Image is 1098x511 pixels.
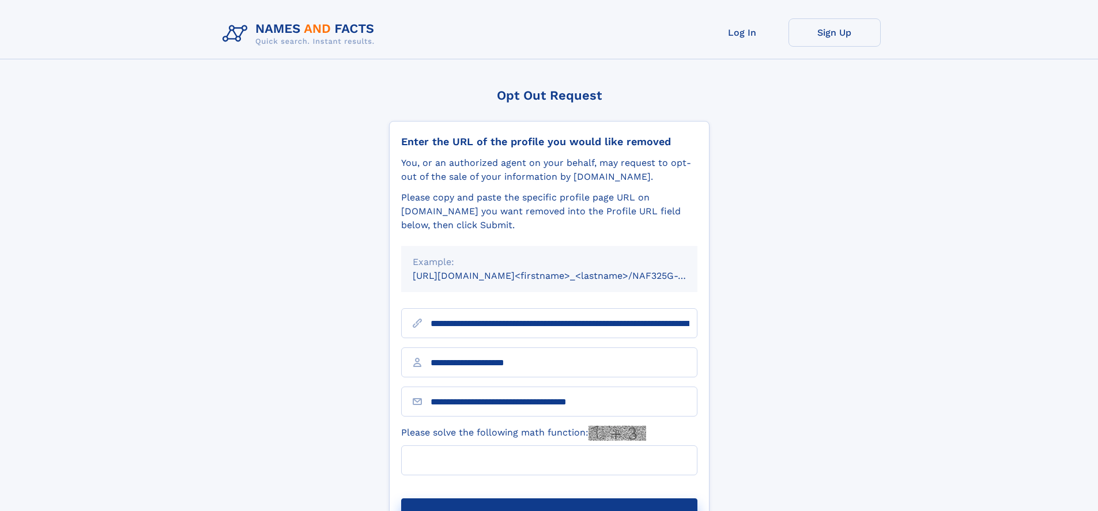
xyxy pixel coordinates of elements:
div: Example: [413,255,686,269]
div: Please copy and paste the specific profile page URL on [DOMAIN_NAME] you want removed into the Pr... [401,191,697,232]
div: Opt Out Request [389,88,710,103]
div: Enter the URL of the profile you would like removed [401,135,697,148]
div: You, or an authorized agent on your behalf, may request to opt-out of the sale of your informatio... [401,156,697,184]
label: Please solve the following math function: [401,426,646,441]
small: [URL][DOMAIN_NAME]<firstname>_<lastname>/NAF325G-xxxxxxxx [413,270,719,281]
a: Log In [696,18,788,47]
img: Logo Names and Facts [218,18,384,50]
a: Sign Up [788,18,881,47]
